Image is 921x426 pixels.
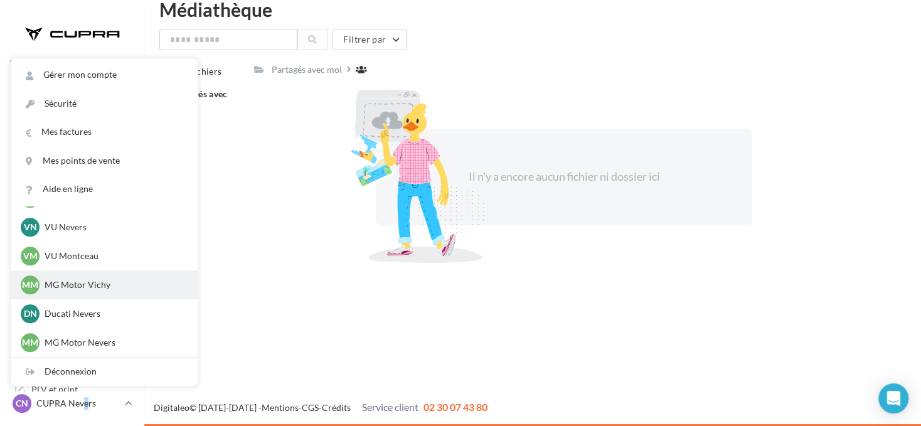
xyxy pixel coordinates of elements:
span: CN [16,397,28,410]
p: CUPRA Nevers [36,397,120,410]
span: © [DATE]-[DATE] - - - [154,402,487,413]
button: Notifications [8,94,132,120]
a: Mes factures [11,118,198,146]
div: Open Intercom Messenger [878,383,908,413]
span: MM [22,279,38,291]
a: Visibilité en ligne [8,189,137,215]
a: Aide en ligne [11,175,198,203]
span: 02 30 07 43 80 [423,401,487,413]
p: VU Nevers [45,221,183,233]
a: Gérer mon compte [11,61,198,89]
a: Digitaleo [154,402,189,413]
a: Opérations [8,125,137,152]
button: Filtrer par [333,29,407,50]
a: Boîte de réception13 [8,156,137,183]
a: Sécurité [11,90,198,118]
a: Crédits [322,402,351,413]
span: VN [24,221,37,233]
a: Mentions [262,402,299,413]
a: SMS unitaire [8,220,137,247]
span: VM [23,250,38,262]
a: Mes points de vente [11,147,198,175]
p: MG Motor Nevers [45,336,183,349]
p: Ducati Nevers [45,307,183,320]
a: Contacts [8,282,137,309]
span: Partagés avec moi [171,88,228,112]
span: MM [22,336,38,349]
a: CGS [302,402,319,413]
a: Campagnes [8,251,137,277]
a: CN CUPRA Nevers [10,391,134,415]
div: Déconnexion [11,358,198,386]
a: Calendrier [8,344,137,371]
span: Il n'y a encore aucun fichier ni dossier ici [469,169,660,183]
a: Médiathèque [8,314,137,340]
p: MG Motor Vichy [45,279,183,291]
span: Service client [362,401,418,413]
p: VU Montceau [45,250,183,262]
span: DN [24,307,37,320]
div: Partagés avec moi [272,63,342,76]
